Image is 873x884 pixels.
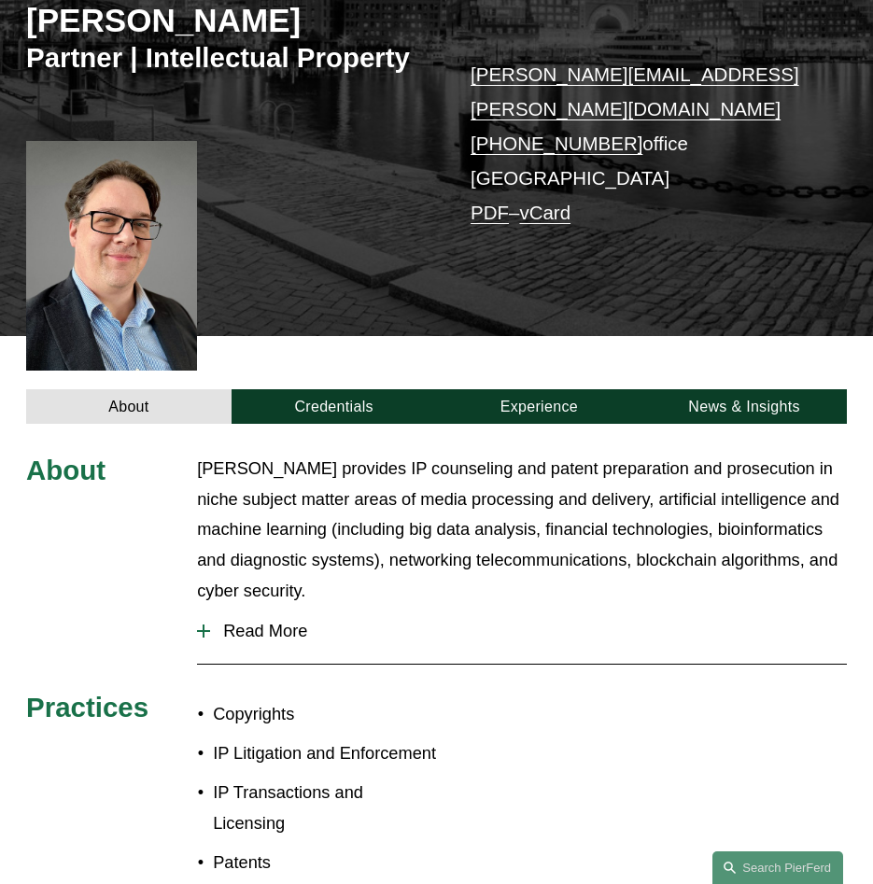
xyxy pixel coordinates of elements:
[436,389,641,425] a: Experience
[213,738,436,769] p: IP Litigation and Enforcement
[519,202,570,223] a: vCard
[197,607,847,655] button: Read More
[213,778,436,839] p: IP Transactions and Licensing
[471,133,642,154] a: [PHONE_NUMBER]
[641,389,847,425] a: News & Insights
[213,699,436,730] p: Copyrights
[471,202,509,223] a: PDF
[471,58,812,230] p: office [GEOGRAPHIC_DATA] –
[471,63,798,119] a: [PERSON_NAME][EMAIL_ADDRESS][PERSON_NAME][DOMAIN_NAME]
[26,41,436,75] h3: Partner | Intellectual Property
[26,455,106,485] span: About
[197,454,847,607] p: [PERSON_NAME] provides IP counseling and patent preparation and prosecution in niche subject matt...
[232,389,437,425] a: Credentials
[712,851,843,884] a: Search this site
[213,848,436,878] p: Patents
[26,389,232,425] a: About
[26,1,436,41] h2: [PERSON_NAME]
[210,621,847,641] span: Read More
[26,692,148,723] span: Practices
